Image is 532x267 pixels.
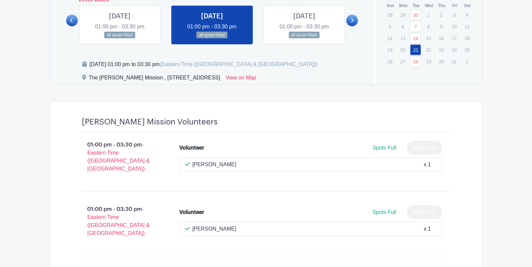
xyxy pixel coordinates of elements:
[87,142,150,172] span: - Eastern Time ([GEOGRAPHIC_DATA] & [GEOGRAPHIC_DATA])
[384,33,395,43] p: 12
[192,225,236,233] p: [PERSON_NAME]
[410,9,421,20] a: 30
[71,203,169,240] p: 01:00 pm - 03:30 pm
[436,45,447,55] p: 23
[397,2,410,9] th: Mon
[372,145,396,151] span: Spots Full
[87,206,150,236] span: - Eastern Time ([GEOGRAPHIC_DATA] & [GEOGRAPHIC_DATA])
[384,10,395,20] p: 28
[179,144,204,152] div: Volunteer
[384,45,395,55] p: 19
[449,45,460,55] p: 24
[462,10,473,20] p: 4
[397,45,408,55] p: 20
[435,2,449,9] th: Thu
[449,21,460,32] p: 10
[462,33,473,43] p: 18
[397,10,408,20] p: 29
[461,2,474,9] th: Sat
[82,117,218,127] h4: [PERSON_NAME] Mission Volunteers
[423,45,434,55] p: 22
[424,225,431,233] div: x 1
[410,33,421,44] a: 14
[423,33,434,43] p: 15
[449,56,460,67] p: 31
[372,209,396,215] span: Spots Full
[449,10,460,20] p: 3
[384,2,397,9] th: Sun
[423,10,434,20] p: 1
[410,21,421,32] a: 7
[397,33,408,43] p: 13
[384,21,395,32] p: 5
[436,21,447,32] p: 9
[410,2,423,9] th: Tue
[462,21,473,32] p: 11
[424,161,431,169] div: x 1
[384,56,395,67] p: 26
[436,56,447,67] p: 30
[410,44,421,55] a: 21
[423,56,434,67] p: 29
[436,33,447,43] p: 16
[397,56,408,67] p: 27
[397,21,408,32] p: 6
[179,208,204,216] div: Volunteer
[160,61,318,67] span: (Eastern Time ([GEOGRAPHIC_DATA] & [GEOGRAPHIC_DATA]))
[71,138,169,176] p: 01:00 pm - 03:30 pm
[462,45,473,55] p: 25
[423,21,434,32] p: 8
[462,56,473,67] p: 1
[192,161,236,169] p: [PERSON_NAME]
[410,56,421,67] a: 28
[436,10,447,20] p: 2
[449,33,460,43] p: 17
[225,74,256,84] a: View on Map
[90,60,318,68] div: [DATE] 01:00 pm to 03:30 pm
[449,2,462,9] th: Fri
[89,74,220,84] div: The [PERSON_NAME] Mission , [STREET_ADDRESS]
[423,2,436,9] th: Wed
